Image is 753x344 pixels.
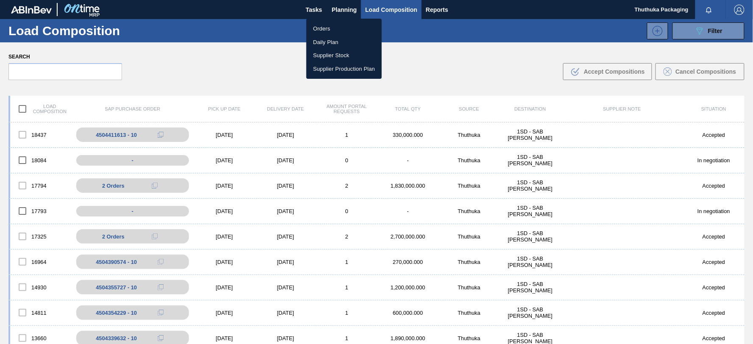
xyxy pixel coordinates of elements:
a: Daily Plan [306,36,382,49]
a: Supplier Stock [306,49,382,62]
a: Orders [306,22,382,36]
a: Supplier Production Plan [306,62,382,76]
